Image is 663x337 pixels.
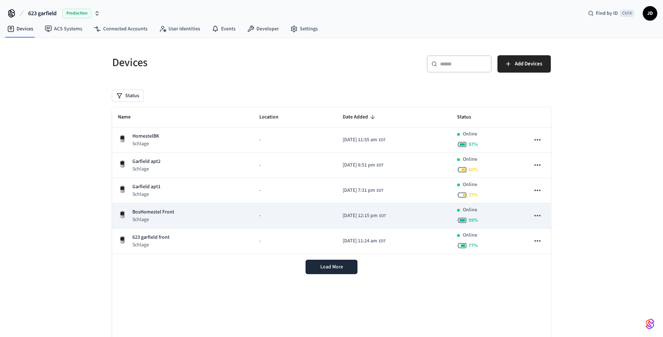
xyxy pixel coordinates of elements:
span: JD [644,7,657,20]
span: [DATE] 11:55 am [343,136,377,144]
span: [DATE] 7:31 pm [343,187,375,194]
button: Status [112,90,144,101]
span: 97 % [469,141,478,148]
span: EDT [377,162,383,169]
p: Online [463,156,477,163]
div: Find by IDCtrl K [582,7,640,20]
span: Load More [320,263,343,271]
p: Schlage [132,140,159,147]
p: Online [463,181,477,189]
span: Production [62,9,91,18]
div: America/New_York [343,187,383,194]
span: Add Devices [515,59,542,69]
div: America/New_York [343,136,386,144]
span: 99 % [469,217,478,224]
span: EDT [377,187,383,194]
a: Developer [241,22,285,35]
span: Name [118,112,140,123]
span: [DATE] 12:15 pm [343,212,378,220]
p: Online [463,232,477,239]
table: sticky table [112,107,551,254]
p: Garfield apt1 [132,183,161,191]
span: Ctrl K [620,10,634,17]
p: 623 garfield front [132,234,170,241]
span: Status [457,112,480,123]
span: 77 % [469,242,478,249]
span: 623 garfield [28,9,57,18]
a: Devices [1,22,39,35]
span: - [259,237,261,245]
a: Settings [285,22,324,35]
a: ACS Systems [39,22,88,35]
img: Schlage Sense Smart Deadbolt with Camelot Trim, Front [118,185,127,194]
p: Schlage [132,191,161,198]
button: JD [643,6,657,21]
button: Add Devices [497,55,551,73]
div: America/New_York [343,237,386,245]
img: Schlage Sense Smart Deadbolt with Camelot Trim, Front [118,236,127,244]
h5: Devices [112,55,327,70]
p: Online [463,130,477,138]
p: Schlage [132,241,170,249]
span: [DATE] 11:24 am [343,237,377,245]
div: America/New_York [343,212,386,220]
a: Events [206,22,241,35]
p: Online [463,206,477,214]
span: 60 % [469,166,478,173]
span: - [259,187,261,194]
span: Find by ID [596,10,618,17]
span: - [259,136,261,144]
p: Garfield apt2 [132,158,161,165]
p: BosHomestel Front [132,208,174,216]
span: EDT [379,213,386,219]
img: Schlage Sense Smart Deadbolt with Camelot Trim, Front [118,134,127,143]
span: - [259,161,261,169]
span: [DATE] 8:51 pm [343,161,375,169]
span: 37 % [469,191,478,199]
p: Schlage [132,216,174,223]
span: - [259,212,261,220]
a: User Identities [153,22,206,35]
span: EDT [379,238,386,245]
img: SeamLogoGradient.69752ec5.svg [646,318,654,330]
img: Schlage Sense Smart Deadbolt with Camelot Trim, Front [118,210,127,219]
span: Date Added [343,112,377,123]
p: Schlage [132,165,161,173]
span: Location [259,112,288,123]
a: Connected Accounts [88,22,153,35]
p: HomestelBK [132,133,159,140]
div: America/New_York [343,161,383,169]
img: Schlage Sense Smart Deadbolt with Camelot Trim, Front [118,160,127,168]
span: EDT [379,137,386,143]
button: Load More [306,260,357,274]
